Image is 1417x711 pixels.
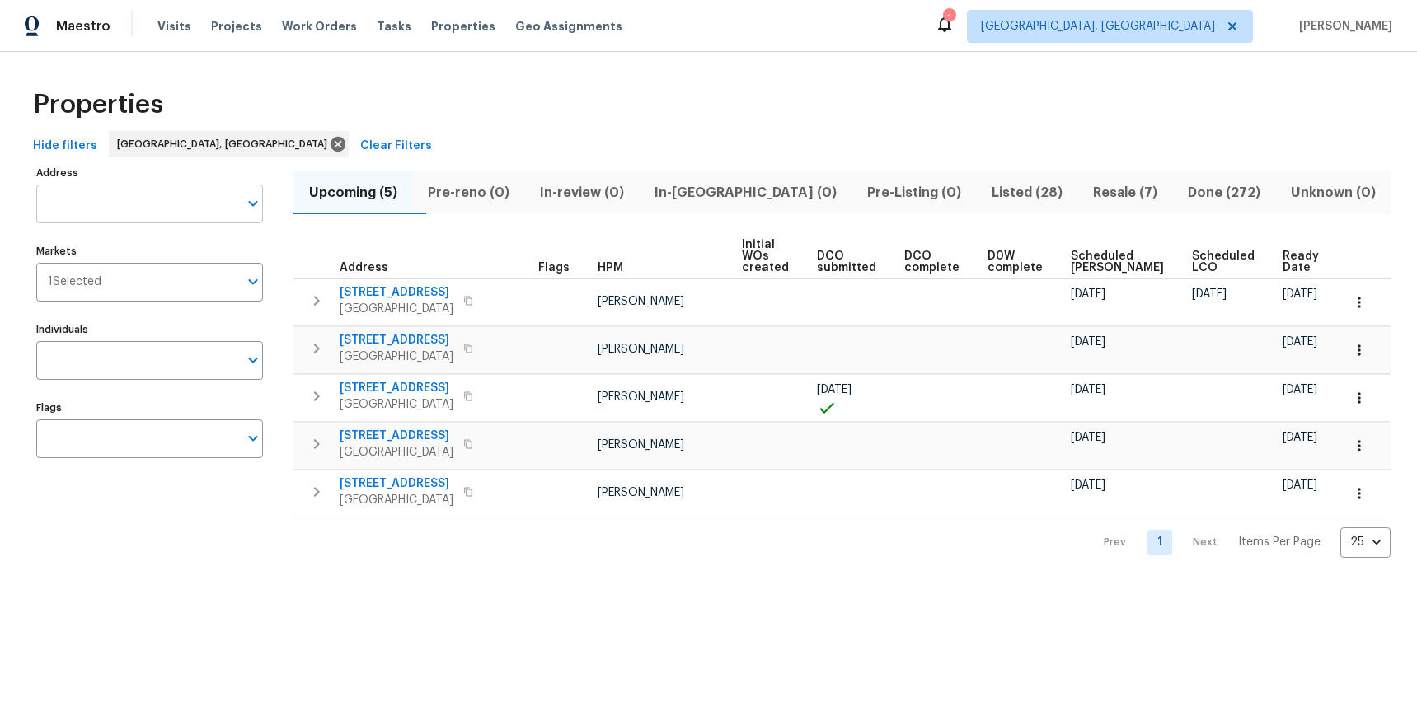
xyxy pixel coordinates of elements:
[1192,250,1255,274] span: Scheduled LCO
[1340,521,1391,564] div: 25
[36,168,263,178] label: Address
[242,270,265,293] button: Open
[56,18,110,35] span: Maestro
[1071,250,1164,274] span: Scheduled [PERSON_NAME]
[943,10,955,26] div: 1
[422,181,514,204] span: Pre-reno (0)
[431,18,495,35] span: Properties
[1071,432,1105,443] span: [DATE]
[904,250,960,274] span: DCO complete
[340,475,453,492] span: [STREET_ADDRESS]
[1192,288,1227,300] span: [DATE]
[1283,336,1317,348] span: [DATE]
[817,250,876,274] span: DCO submitted
[986,181,1067,204] span: Listed (28)
[1283,288,1317,300] span: [DATE]
[242,427,265,450] button: Open
[981,18,1215,35] span: [GEOGRAPHIC_DATA], [GEOGRAPHIC_DATA]
[377,21,411,32] span: Tasks
[36,403,263,413] label: Flags
[340,284,453,301] span: [STREET_ADDRESS]
[1283,432,1317,443] span: [DATE]
[340,492,453,508] span: [GEOGRAPHIC_DATA]
[340,396,453,413] span: [GEOGRAPHIC_DATA]
[534,181,629,204] span: In-review (0)
[598,487,684,498] span: [PERSON_NAME]
[1147,530,1172,555] a: Goto page 1
[242,348,265,372] button: Open
[1283,479,1317,491] span: [DATE]
[1087,181,1162,204] span: Resale (7)
[340,444,453,461] span: [GEOGRAPHIC_DATA]
[109,131,349,157] div: [GEOGRAPHIC_DATA], [GEOGRAPHIC_DATA]
[1283,384,1317,395] span: [DATE]
[1071,384,1105,395] span: [DATE]
[598,391,684,403] span: [PERSON_NAME]
[360,136,432,157] span: Clear Filters
[282,18,357,35] span: Work Orders
[211,18,262,35] span: Projects
[538,262,570,274] span: Flags
[340,301,453,317] span: [GEOGRAPHIC_DATA]
[340,332,453,348] span: [STREET_ADDRESS]
[1238,534,1321,550] p: Items Per Page
[1182,181,1265,204] span: Done (272)
[1293,18,1392,35] span: [PERSON_NAME]
[157,18,191,35] span: Visits
[1071,288,1105,300] span: [DATE]
[48,275,101,289] span: 1 Selected
[1285,181,1381,204] span: Unknown (0)
[742,239,789,274] span: Initial WOs created
[598,439,684,451] span: [PERSON_NAME]
[340,380,453,396] span: [STREET_ADDRESS]
[340,262,388,274] span: Address
[598,262,623,274] span: HPM
[1071,479,1105,491] span: [DATE]
[861,181,966,204] span: Pre-Listing (0)
[242,192,265,215] button: Open
[117,136,334,152] span: [GEOGRAPHIC_DATA], [GEOGRAPHIC_DATA]
[988,250,1043,274] span: D0W complete
[817,384,852,395] span: [DATE]
[515,18,622,35] span: Geo Assignments
[33,136,97,157] span: Hide filters
[36,246,263,256] label: Markets
[36,325,263,334] label: Individuals
[26,131,104,161] button: Hide filters
[598,296,684,307] span: [PERSON_NAME]
[354,131,439,161] button: Clear Filters
[649,181,842,204] span: In-[GEOGRAPHIC_DATA] (0)
[598,344,684,355] span: [PERSON_NAME]
[1088,527,1391,558] nav: Pagination Navigation
[303,181,402,204] span: Upcoming (5)
[1283,250,1319,274] span: Ready Date
[1071,336,1105,348] span: [DATE]
[340,428,453,444] span: [STREET_ADDRESS]
[33,96,163,113] span: Properties
[340,348,453,365] span: [GEOGRAPHIC_DATA]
